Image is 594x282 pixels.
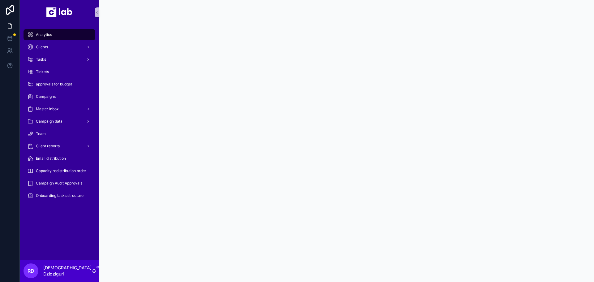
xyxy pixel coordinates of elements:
[36,168,86,173] span: Capacity redistribution order
[24,116,95,127] a: Campaign data
[24,153,95,164] a: Email distribution
[36,45,48,50] span: Clients
[24,141,95,152] a: Client reports
[24,79,95,90] a: approvals for budget
[36,119,62,124] span: Campaign data
[36,69,49,74] span: Tickets
[24,54,95,65] a: Tasks
[24,41,95,53] a: Clients
[24,178,95,189] a: Campaign Audit Approvals
[24,165,95,176] a: Capacity redistribution order
[24,103,95,115] a: Master Inbox
[36,181,82,186] span: Campaign Audit Approvals
[24,29,95,40] a: Analytics
[28,267,34,275] span: RD
[24,190,95,201] a: Onboarding tasks structure
[36,156,66,161] span: Email distribution
[36,57,46,62] span: Tasks
[36,94,56,99] span: Campaigns
[46,7,72,17] img: App logo
[36,82,72,87] span: approvals for budget
[43,265,92,277] p: [DEMOGRAPHIC_DATA] Dzidziguri
[24,91,95,102] a: Campaigns
[36,106,59,111] span: Master Inbox
[36,32,52,37] span: Analytics
[36,131,46,136] span: Team
[36,144,60,149] span: Client reports
[36,193,84,198] span: Onboarding tasks structure
[24,128,95,139] a: Team
[20,25,99,209] div: scrollable content
[24,66,95,77] a: Tickets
